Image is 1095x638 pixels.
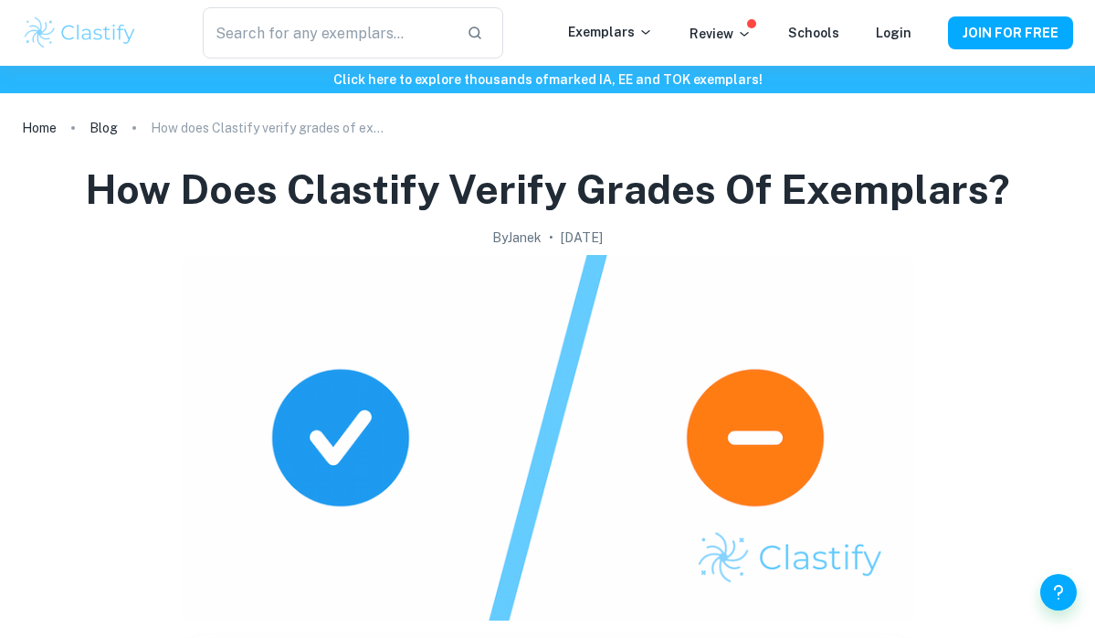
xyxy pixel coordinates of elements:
[85,163,1010,217] h1: How does Clastify verify grades of exemplars?
[492,228,542,248] h2: By Janek
[183,255,913,621] img: How does Clastify verify grades of exemplars? cover image
[89,115,118,141] a: Blog
[22,115,57,141] a: Home
[151,118,388,138] p: How does Clastify verify grades of exemplars?
[203,7,453,58] input: Search for any exemplars...
[948,16,1073,49] button: JOIN FOR FREE
[22,15,138,51] img: Clastify logo
[690,24,752,44] p: Review
[4,69,1091,90] h6: Click here to explore thousands of marked IA, EE and TOK exemplars !
[568,22,653,42] p: Exemplars
[561,228,603,248] h2: [DATE]
[1040,574,1077,611] button: Help and Feedback
[876,26,911,40] a: Login
[549,228,553,248] p: •
[788,26,839,40] a: Schools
